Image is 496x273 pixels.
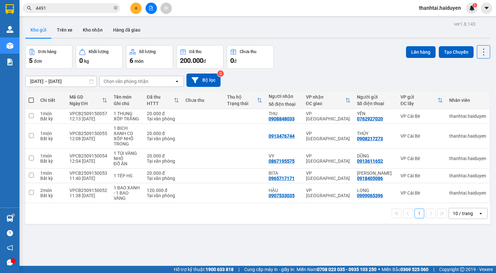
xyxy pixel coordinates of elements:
div: Đã thu [189,49,201,54]
div: ĐỒ ĂN [114,161,140,166]
div: Số điện thoại [269,102,299,107]
span: file-add [149,6,153,10]
div: VPCB2509150055 [70,131,107,136]
div: ĐC lấy [401,101,438,106]
div: Ghi chú [114,101,140,106]
div: THU [269,111,299,116]
div: 12:13 [DATE] [70,116,107,121]
div: 1 TÉP HS [114,173,140,178]
span: Cung cấp máy in - giấy in: [244,266,295,273]
div: VY [269,153,299,158]
div: Đã thu [147,94,174,100]
div: Khối lượng [89,49,108,54]
span: đ [234,59,236,64]
div: DŨNG [357,153,394,158]
button: Trên xe [52,22,78,38]
button: Chưa thu0đ [227,45,274,69]
button: Lên hàng [406,46,436,58]
div: Số điện thoại [357,101,394,106]
th: Toggle SortBy [66,92,110,109]
div: Đơn hàng [38,49,56,54]
span: | [433,266,434,273]
th: Toggle SortBy [224,92,265,109]
span: question-circle [7,230,13,236]
div: Tại văn phòng [147,116,179,121]
span: đ [203,59,206,64]
span: món [134,59,144,64]
div: 0908848033 [269,116,295,121]
div: thanhtai.haiduyen [449,133,486,139]
div: VP [GEOGRAPHIC_DATA] [306,111,351,121]
div: 20.000 đ [147,111,179,116]
span: search [27,6,32,10]
button: plus [130,3,142,14]
div: ĐC giao [306,101,346,106]
button: Đã thu200.000đ [176,45,223,69]
img: warehouse-icon [6,26,13,33]
div: Trạng thái [227,101,257,106]
div: Người gửi [357,94,394,100]
img: warehouse-icon [6,215,13,222]
div: Thu hộ [227,94,257,100]
img: solution-icon [6,59,13,65]
span: Hỗ trợ kỹ thuật: [174,266,234,273]
span: 5 [29,57,32,64]
div: 11:40 [DATE] [70,176,107,181]
div: 20.000 đ [147,153,179,158]
div: Nhân viên [449,98,486,103]
span: 0 [79,57,83,64]
div: Tại văn phòng [147,136,179,141]
div: Chọn văn phòng nhận [104,78,148,85]
input: Tìm tên, số ĐT hoặc mã đơn [36,5,112,12]
span: aim [164,6,168,10]
span: ⚪️ [378,268,380,271]
div: HTTT [147,101,174,106]
div: VP [GEOGRAPHIC_DATA] [306,131,351,141]
div: 0867195575 [269,158,295,164]
div: VP [GEOGRAPHIC_DATA] [306,171,351,181]
div: Bất kỳ [40,176,63,181]
div: VP Cái Bè [401,173,443,178]
div: VP nhận [306,94,346,100]
div: 1 món [40,153,63,158]
div: 1 món [40,131,63,136]
div: Ngày ĐH [70,101,102,106]
div: 2 món [40,188,63,193]
sup: 1 [12,214,14,216]
div: thanhtai.haiduyen [449,190,486,196]
button: Đơn hàng5đơn [25,45,72,69]
div: 1 TÚI VÀNG NHỎ [114,151,140,161]
div: 0908217273 [357,136,383,141]
span: notification [7,245,13,251]
div: Bất kỳ [40,158,63,164]
input: Select a date range. [26,76,96,87]
span: đơn [34,59,42,64]
div: Chưa thu [240,49,256,54]
div: 0907533035 [269,193,295,198]
img: warehouse-icon [6,42,13,49]
span: Miền Bắc [382,266,428,273]
div: Tại văn phòng [147,158,179,164]
span: kg [84,59,89,64]
div: 0965717171 [269,176,295,181]
button: Bộ lọc [186,74,221,87]
div: VPCB2509150057 [70,111,107,116]
div: VP Cái Bè [401,133,443,139]
div: Bất kỳ [40,136,63,141]
span: 200.000 [180,57,203,64]
span: thanhtai.haiduyen [414,4,466,12]
div: 1 BAO XANH - 1 BAO VÀNG [114,185,140,201]
span: copyright [460,267,464,272]
div: 1 THUNG XỐP TRẮNG [114,111,140,121]
span: close-circle [114,5,118,11]
div: THỦY [357,131,394,136]
div: 0918405086 [357,176,383,181]
div: Bất kỳ [40,193,63,198]
span: Miền Nam [297,266,376,273]
div: HẬU [269,188,299,193]
div: Chưa thu [185,98,221,103]
div: 20.000 đ [147,171,179,176]
div: Người nhận [269,94,299,99]
div: VP [GEOGRAPHIC_DATA] [306,188,351,198]
div: VPCB2509150054 [70,153,107,158]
